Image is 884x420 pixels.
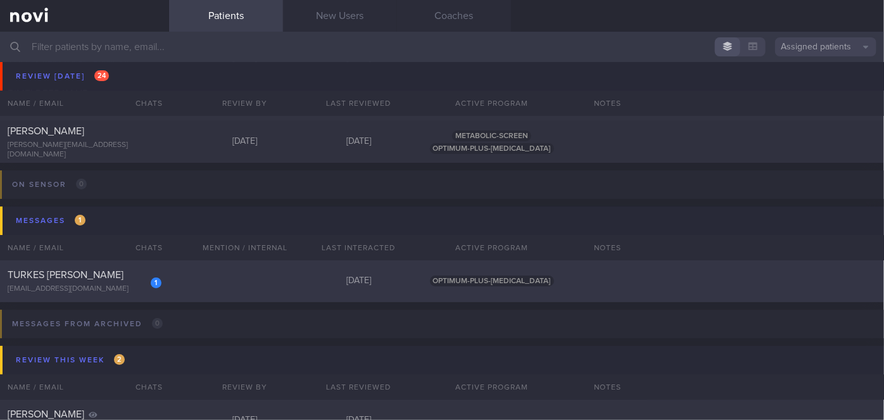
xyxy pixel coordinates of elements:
div: [DATE] [302,276,416,287]
div: Review this week [13,352,128,369]
div: Messages from Archived [9,315,166,333]
div: [PERSON_NAME][EMAIL_ADDRESS][PERSON_NAME][DOMAIN_NAME] [8,57,161,76]
div: Mention / Internal [188,235,302,260]
span: METABOLIC-SCREEN [452,130,531,141]
div: [EMAIL_ADDRESS][DOMAIN_NAME] [8,103,161,113]
div: Active Program [416,374,568,400]
div: [DATE] [302,136,416,148]
div: Last Reviewed [302,374,416,400]
div: Notes [587,374,884,400]
span: BIMELDEEP KAUR [8,89,89,99]
div: [DATE] [302,94,416,106]
div: Chats [118,374,169,400]
div: Active Program [416,235,568,260]
div: Messages [13,212,89,229]
div: Review By [188,374,302,400]
span: 1 [75,215,85,226]
div: Last Interacted [302,235,416,260]
div: [EMAIL_ADDRESS][DOMAIN_NAME] [8,284,161,294]
span: 0 [76,179,87,189]
div: [DATE] [188,94,302,106]
span: 0 [152,318,163,329]
span: [PERSON_NAME] [8,126,84,136]
span: 2 [114,354,125,365]
div: [DATE] [188,136,302,148]
button: Assigned patients [775,37,876,56]
span: [PERSON_NAME] [8,409,84,419]
span: TURKES [PERSON_NAME] [8,270,123,280]
div: Notes [587,235,884,260]
div: [PERSON_NAME][EMAIL_ADDRESS][DOMAIN_NAME] [8,141,161,160]
div: Chats [118,235,169,260]
div: On sensor [9,176,90,193]
div: 1 [151,277,161,288]
span: OPTIMUM-PLUS-[MEDICAL_DATA] [430,276,554,286]
span: OPTIMUM-PLUS-[MEDICAL_DATA] [430,94,554,105]
span: OPTIMUM-PLUS-[MEDICAL_DATA] [430,143,554,154]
